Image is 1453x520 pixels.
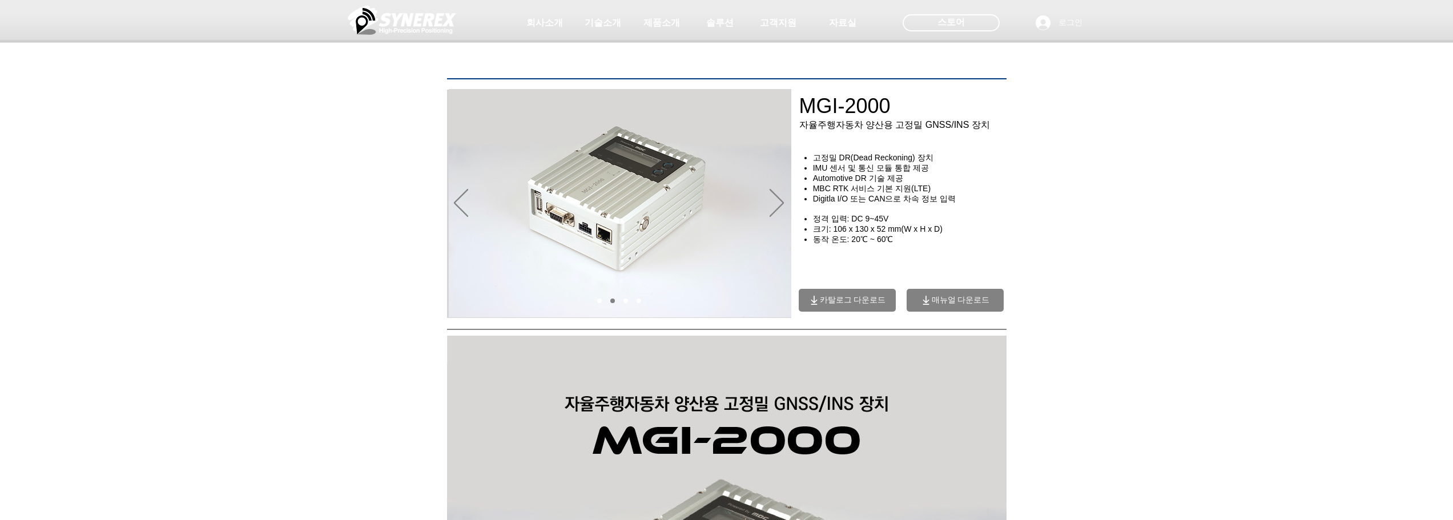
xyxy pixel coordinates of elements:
img: 씨너렉스_White_simbol_대지 1.png [348,3,456,37]
div: 슬라이드쇼 [447,90,791,318]
span: 제품소개 [643,17,680,29]
a: 회사소개 [516,11,573,34]
a: 04 [637,299,641,303]
button: 로그인 [1028,12,1090,34]
button: 다음 [770,189,784,219]
span: Automotive DR 기술 제공 [813,174,903,183]
span: 기술소개 [585,17,621,29]
span: 정격 입력: DC 9~45V [813,214,889,223]
span: 솔루션 [706,17,734,29]
span: 스토어 [937,16,965,29]
a: 카탈로그 다운로드 [799,289,896,312]
span: 고객지원 [760,17,796,29]
span: 카탈로그 다운로드 [820,295,886,305]
a: 제품소개 [633,11,690,34]
a: 기술소개 [574,11,631,34]
iframe: Wix Chat [1242,160,1453,520]
a: 03 [623,299,628,303]
span: 로그인 [1054,17,1086,29]
button: 이전 [454,189,468,219]
span: 동작 온도: 20℃ ~ 60℃ [813,235,893,244]
a: 매뉴얼 다운로드 [907,289,1004,312]
a: 자료실 [814,11,871,34]
span: Digitla I/O 또는 CAN으로 차속 정보 입력 [813,194,956,203]
span: 매뉴얼 다운로드 [932,295,990,305]
span: 회사소개 [526,17,563,29]
img: MGI2000_perspective.jpeg [449,89,791,317]
nav: 슬라이드 [593,299,645,303]
span: MBC RTK 서비스 기본 지원(LTE) [813,184,931,193]
div: 스토어 [903,14,1000,31]
a: 02 [610,299,615,303]
a: 01 [597,299,602,303]
span: ​크기: 106 x 130 x 52 mm(W x H x D) [813,224,943,233]
a: 솔루션 [691,11,748,34]
span: 자료실 [829,17,856,29]
a: 고객지원 [750,11,807,34]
